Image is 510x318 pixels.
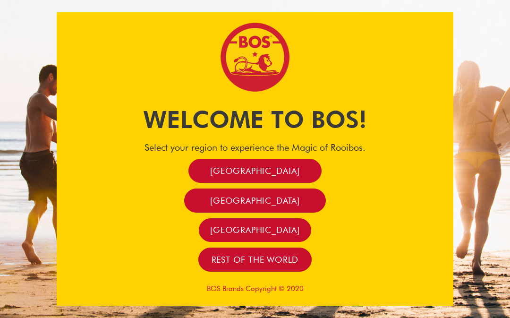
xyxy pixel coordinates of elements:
[57,103,453,136] h1: Welcome to BOS!
[57,142,453,153] h4: Select your region to experience the Magic of Rooibos.
[212,254,299,265] span: Rest of the world
[220,22,290,93] img: Bos Brands
[210,224,300,235] span: [GEOGRAPHIC_DATA]
[199,218,311,242] a: [GEOGRAPHIC_DATA]
[210,195,300,206] span: [GEOGRAPHIC_DATA]
[210,165,300,176] span: [GEOGRAPHIC_DATA]
[188,159,322,183] a: [GEOGRAPHIC_DATA]
[198,248,312,272] a: Rest of the world
[184,189,326,213] a: [GEOGRAPHIC_DATA]
[57,284,453,293] p: BOS Brands Copyright © 2020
